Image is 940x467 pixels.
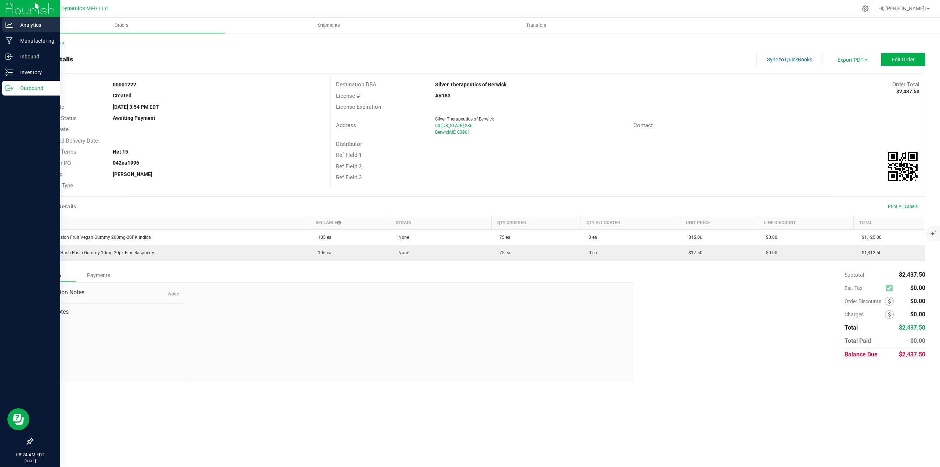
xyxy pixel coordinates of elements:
span: 75 ea [496,235,510,240]
p: Inventory [13,68,57,77]
span: $17.50 [685,250,702,255]
span: 106 ea [314,250,332,255]
span: Balance Due [845,351,878,358]
span: $2,437.50 [899,271,925,278]
span: Edit Order [892,57,915,62]
span: $0.00 [762,235,777,240]
th: Sellable [310,216,390,230]
span: 0 ea [585,235,597,240]
span: 0 ea [585,250,597,255]
qrcode: 00001222 [888,152,918,181]
iframe: Resource center [7,408,29,430]
span: 03901 [457,130,470,135]
inline-svg: Inbound [6,53,13,60]
span: Subtotal [845,272,864,278]
th: Line Discount [758,216,853,230]
a: Transfers [433,18,640,33]
p: Outbound [13,84,57,93]
span: Destination Notes [38,288,178,297]
strong: [DATE] 3:54 PM EDT [113,104,159,110]
span: Charges [845,312,885,317]
span: CLDZ Passion Fruit Vegan Gummy 200mg-20PK Indica [37,235,151,240]
span: Ref Field 2 [336,163,362,170]
strong: 00001222 [113,82,136,87]
span: Requested Delivery Date [38,137,98,144]
span: Ref Field 3 [336,174,362,181]
span: Destination DBA [336,81,376,88]
button: Sync to QuickBooks [756,53,822,66]
span: Transfers [516,22,556,29]
div: Manage settings [861,5,870,12]
span: Berwick [435,130,450,135]
span: Total Paid [845,337,871,344]
span: Orders [105,22,138,29]
strong: Silver Therapeutics of Berwick [435,82,506,87]
th: Qty Ordered [491,216,581,230]
span: 75 ea [496,250,510,255]
inline-svg: Inventory [6,69,13,76]
button: Edit Order [881,53,925,66]
span: Order Notes [38,308,178,316]
span: $2,437.50 [899,324,925,331]
span: $1,312.50 [858,250,882,255]
span: Address [336,122,356,129]
span: Shipments [308,22,350,29]
span: Order Discounts [845,298,885,304]
span: $2,437.50 [899,351,925,358]
a: Shipments [225,18,433,33]
span: None [395,235,409,240]
strong: Created [113,93,131,98]
th: Item [33,216,310,230]
span: License # [336,93,360,99]
span: Silver Therapeutics of Berwick [435,116,494,122]
span: Contact [633,122,653,129]
li: Export PDF [830,53,874,66]
inline-svg: Analytics [6,21,13,29]
p: 08:24 AM EDT [3,452,57,458]
a: Orders [18,18,225,33]
span: License Expiration [336,104,381,110]
strong: 042ea1996 [113,160,139,166]
th: Total [854,216,925,230]
p: Manufacturing [13,36,57,45]
span: Total [845,324,858,331]
strong: AR183 [435,93,451,98]
span: Ref Field 1 [336,152,362,158]
span: - $0.00 [907,337,925,344]
th: Unit Price [680,216,758,230]
span: $1,125.00 [858,235,882,240]
span: Hi, [PERSON_NAME]! [878,6,926,11]
strong: $2,437.50 [896,89,919,94]
span: 105 ea [314,235,332,240]
span: Calculate excise tax [886,283,896,293]
span: Distributor [336,141,362,147]
p: [DATE] [3,458,57,464]
span: $0.00 [910,298,925,305]
th: Strain [390,216,492,230]
strong: Awaiting Payment [113,115,155,121]
span: $0.00 [910,284,925,291]
span: Est. Tax [845,285,883,291]
strong: Net 15 [113,149,128,155]
span: Print All Labels [888,204,918,209]
span: $0.00 [762,250,777,255]
span: 60 [US_STATE] 236 [435,123,473,128]
span: Order Total [892,81,919,88]
p: Analytics [13,21,57,29]
span: $15.00 [685,235,702,240]
th: Qty Allocated [581,216,680,230]
strong: [PERSON_NAME] [113,171,152,177]
div: Payments [76,269,120,282]
span: Modern Dynamics MFG LLC [41,6,108,12]
span: Vacation Hash Rosin Gummy 10mg-20pk Blue Raspberry [37,250,154,255]
span: $0.00 [910,311,925,318]
inline-svg: Outbound [6,85,13,92]
span: None [395,250,409,255]
span: Sync to QuickBooks [767,57,812,62]
p: Inbound [13,52,57,61]
span: ME [449,130,456,135]
img: Scan me! [888,152,918,181]
inline-svg: Manufacturing [6,37,13,44]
